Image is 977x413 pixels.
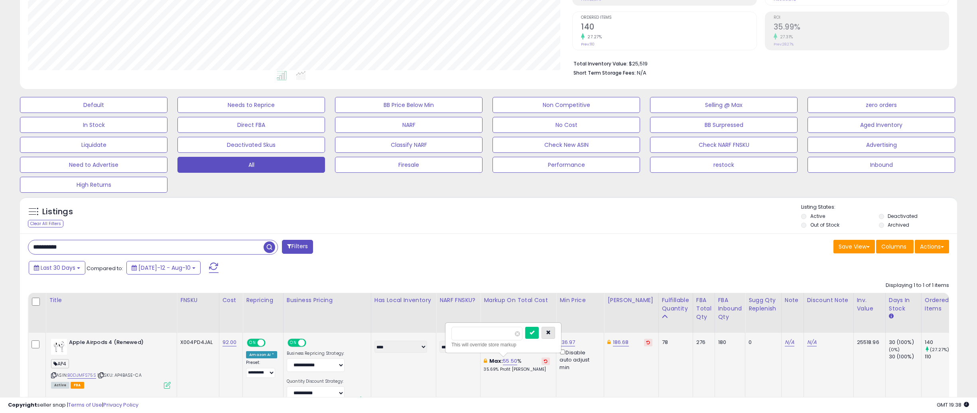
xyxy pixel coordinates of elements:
span: OFF [305,340,318,346]
th: The percentage added to the cost of goods (COGS) that forms the calculator for Min & Max prices. [481,293,556,333]
button: High Returns [20,177,167,193]
span: FBA [71,382,84,389]
span: ON [248,340,258,346]
span: Ordered Items [581,16,756,20]
button: Aged Inventory [808,117,955,133]
b: Max: [489,357,503,365]
strong: Copyright [8,401,37,409]
small: (0%) [889,346,900,353]
div: Days In Stock [889,296,918,313]
span: AP4 [51,359,69,368]
span: Compared to: [87,265,123,272]
b: Apple Airpods 4 (Renewed) [69,339,166,348]
i: Revert to store-level Dynamic Max Price [646,340,650,344]
button: All [177,157,325,173]
small: Days In Stock. [889,313,894,320]
h2: 35.99% [774,22,949,33]
button: Check New ASIN [492,137,640,153]
button: Needs to Reprice [177,97,325,113]
div: Note [785,296,800,304]
div: 30 (100%) [889,339,921,346]
div: Clear All Filters [28,220,63,227]
a: 186.68 [613,338,629,346]
button: Filters [282,240,313,254]
button: BB Surpressed [650,117,798,133]
button: [DATE]-12 - Aug-10 [126,261,201,275]
button: Liquidate [20,137,167,153]
div: Discount Note [807,296,850,304]
i: Revert to store-level Max Markup [544,359,548,363]
i: This overrides the store level Dynamic Max Price for this listing [607,340,611,345]
button: Inbound [808,157,955,173]
button: zero orders [808,97,955,113]
button: BB Price Below Min [335,97,483,113]
button: Last 30 Days [29,261,85,275]
a: 55.50 [503,357,517,365]
th: Please note that this number is a calculation based on your required days of coverage and your ve... [745,293,782,333]
a: 136.97 [559,338,575,346]
div: seller snap | | [8,401,138,409]
button: Need to Advertise [20,157,167,173]
button: restock [650,157,798,173]
button: NARF [335,117,483,133]
div: 30 (100%) [889,353,921,360]
button: Columns [876,240,914,253]
div: FNSKU [180,296,216,304]
div: This will override store markup [451,341,555,349]
label: Deactivated [888,213,918,219]
button: No Cost [492,117,640,133]
div: Business Pricing [287,296,368,304]
button: Deactivated Skus [177,137,325,153]
label: Quantity Discount Strategy: [287,379,345,384]
button: Performance [492,157,640,173]
div: 180 [718,339,739,346]
label: Archived [888,221,909,228]
div: Cost [223,296,240,304]
span: OFF [264,340,277,346]
span: N/A [637,69,646,77]
label: Business Repricing Strategy: [287,351,345,356]
div: Fulfillable Quantity [662,296,689,313]
button: Check NARF FNSKU [650,137,798,153]
button: Direct FBA [177,117,325,133]
div: Displaying 1 to 1 of 1 items [886,282,949,289]
span: Columns [881,243,906,251]
div: ASIN: [51,339,171,388]
div: Inv. value [857,296,882,313]
div: Title [49,296,173,304]
div: FBA inbound Qty [718,296,742,321]
div: 276 [696,339,709,346]
div: 110 [925,353,957,360]
small: 27.31% [777,34,793,40]
div: Preset: [246,360,277,378]
div: Sugg Qty Replenish [749,296,778,313]
th: CSV column name: cust_attr_4_NARF FNSKU? [436,293,481,333]
span: ROI [774,16,949,20]
div: 78 [662,339,687,346]
div: FBA Total Qty [696,296,711,321]
h2: 140 [581,22,756,33]
a: B0DJMFS75S [67,372,96,379]
button: Non Competitive [492,97,640,113]
button: Selling @ Max [650,97,798,113]
th: CSV column name: cust_attr_2_Has Local Inventory [371,293,436,333]
div: Repricing [246,296,280,304]
span: [DATE]-12 - Aug-10 [138,264,191,272]
div: Disable auto adjust min [559,348,598,371]
label: Active [810,213,825,219]
a: 92.00 [223,338,237,346]
a: Privacy Policy [103,401,138,409]
div: Min Price [559,296,601,304]
div: % [484,358,550,372]
button: Advertising [808,137,955,153]
div: [PERSON_NAME] [607,296,655,304]
th: CSV column name: cust_attr_5_Discount Note [804,293,853,333]
button: Default [20,97,167,113]
div: X004PD4JAL [180,339,213,346]
span: 2025-09-10 19:38 GMT [937,401,969,409]
small: Prev: 28.27% [774,42,794,47]
span: | SKU: AP4BASE-CA [97,372,142,378]
span: All listings currently available for purchase on Amazon [51,382,69,389]
small: 27.27% [585,34,602,40]
div: Has Local Inventory [374,296,433,304]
